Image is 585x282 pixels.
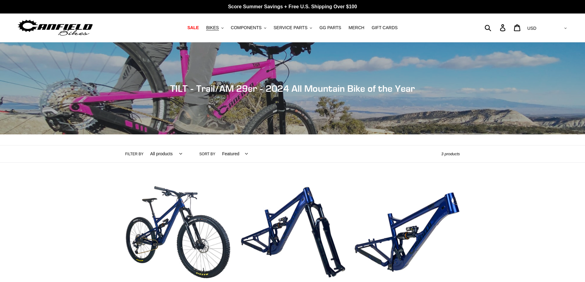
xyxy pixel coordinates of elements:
[271,24,315,32] button: SERVICE PARTS
[488,21,504,34] input: Search
[17,18,94,37] img: Canfield Bikes
[203,24,226,32] button: BIKES
[184,24,202,32] a: SALE
[125,151,144,157] label: Filter by
[441,152,460,156] span: 3 products
[206,25,219,30] span: BIKES
[199,151,215,157] label: Sort by
[316,24,344,32] a: GG PARTS
[345,24,367,32] a: MERCH
[187,25,199,30] span: SALE
[228,24,269,32] button: COMPONENTS
[170,83,415,94] span: TILT - Trail/AM 29er - 2024 All Mountain Bike of the Year
[319,25,341,30] span: GG PARTS
[231,25,262,30] span: COMPONENTS
[372,25,398,30] span: GIFT CARDS
[369,24,401,32] a: GIFT CARDS
[274,25,307,30] span: SERVICE PARTS
[349,25,364,30] span: MERCH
